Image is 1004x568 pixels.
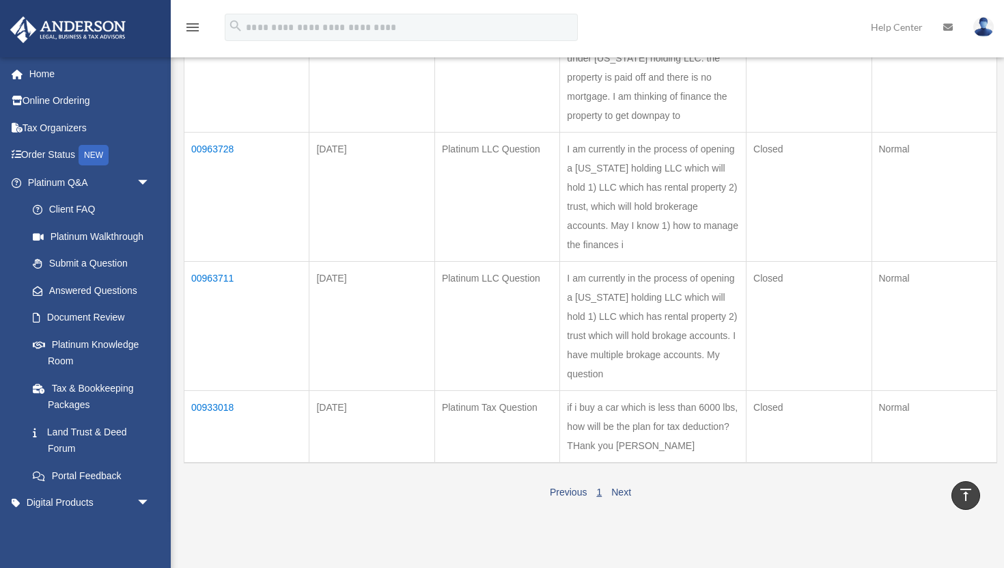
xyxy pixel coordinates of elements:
td: Closed [747,390,871,463]
td: Closed [747,261,871,390]
img: User Pic [973,17,994,37]
td: Closed [747,3,871,132]
img: Anderson Advisors Platinum Portal [6,16,130,43]
a: My Entitiesarrow_drop_down [10,516,171,543]
a: Online Ordering [10,87,171,115]
a: vertical_align_top [951,481,980,510]
td: Platinum LLC Question [434,132,559,261]
div: NEW [79,145,109,165]
a: Previous [550,487,587,498]
i: vertical_align_top [958,487,974,503]
td: Closed [747,132,871,261]
span: arrow_drop_down [137,489,164,517]
a: Next [611,487,631,498]
td: 00963728 [184,132,309,261]
td: I am currently in the process of opening a [US_STATE] holding LLC which will hold 1) LLC which ha... [560,132,747,261]
i: search [228,18,243,33]
a: Submit a Question [19,250,164,278]
td: Platinum LLC Question [434,3,559,132]
a: Digital Productsarrow_drop_down [10,489,171,517]
a: Tax Organizers [10,114,171,141]
a: Tax & Bookkeeping Packages [19,375,164,418]
td: Normal [871,261,997,390]
a: Order StatusNEW [10,141,171,170]
a: Answered Questions [19,277,157,304]
a: Platinum Q&Aarrow_drop_down [10,169,164,196]
td: if i buy a car which is less than 6000 lbs, how will be the plan for tax deduction? THank you [PE... [560,390,747,463]
span: arrow_drop_down [137,516,164,544]
td: I am currently in the process of opening a [US_STATE] holding LLC which will hold 1) LLC which ha... [560,261,747,390]
a: Home [10,60,171,87]
td: Normal [871,390,997,463]
a: Platinum Knowledge Room [19,331,164,375]
td: [DATE] [309,261,434,390]
td: [DATE] [309,132,434,261]
td: Platinum Tax Question [434,390,559,463]
a: menu [184,24,201,36]
td: [DATE] [309,3,434,132]
td: Platinum LLC Question [434,261,559,390]
td: 01057825 [184,3,309,132]
a: Document Review [19,304,164,332]
td: [DATE] [309,390,434,463]
td: I have a rental property under [US_STATE] LLC. [US_STATE] LLC is under [US_STATE] holding LLC. th... [560,3,747,132]
td: Normal [871,132,997,261]
td: 00933018 [184,390,309,463]
a: Portal Feedback [19,462,164,489]
i: menu [184,19,201,36]
a: Client FAQ [19,196,164,224]
a: Platinum Walkthrough [19,223,164,250]
a: 1 [596,487,602,498]
a: Land Trust & Deed Forum [19,418,164,462]
span: arrow_drop_down [137,169,164,197]
td: Normal [871,3,997,132]
td: 00963711 [184,261,309,390]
